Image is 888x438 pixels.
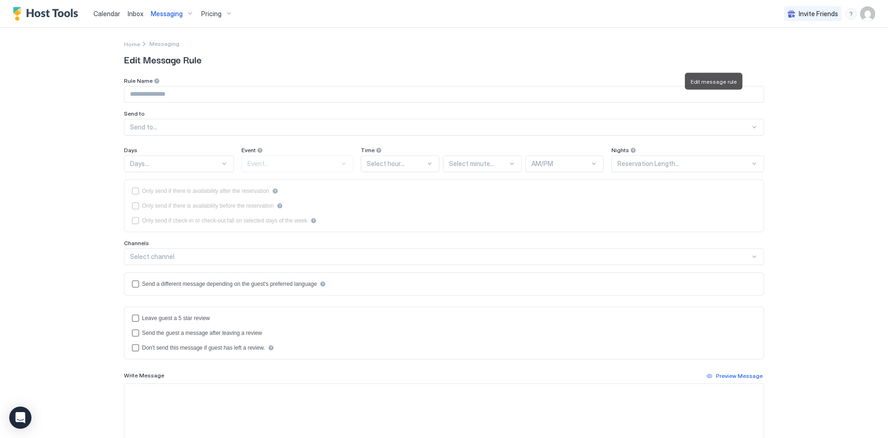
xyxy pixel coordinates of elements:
div: AM/PM [531,160,590,168]
span: Invite Friends [799,10,838,18]
span: Messaging [149,40,179,47]
div: disableMessageAfterReview [132,344,756,352]
div: isLimited [132,217,756,224]
span: Home [124,41,140,48]
div: Only send if there is availability before the reservation [142,203,274,209]
a: Calendar [93,9,120,19]
div: Send the guest a message after leaving a review [142,330,262,336]
span: Event [241,147,256,154]
div: Send a different message depending on the guest's preferred language [142,281,317,287]
span: Calendar [93,10,120,18]
a: Inbox [128,9,143,19]
div: reviewEnabled [132,315,756,322]
span: Inbox [128,10,143,18]
div: sendMessageAfterLeavingReview [132,329,756,337]
div: Leave guest a 5 star review [142,315,210,321]
div: Only send if there is availability after the reservation [142,188,269,194]
span: Pricing [201,10,222,18]
span: Days [124,147,137,154]
div: Select channel [130,253,750,261]
span: Messaging [151,10,183,18]
span: Time [361,147,375,154]
div: Open Intercom Messenger [9,407,31,429]
span: Edit Message Rule [124,52,764,66]
a: Home [124,39,140,49]
div: Only send if check-in or check-out fall on selected days of the week [142,217,308,224]
div: Breadcrumb [149,40,179,47]
input: Input Field [124,86,764,102]
div: Don't send this message if guest has left a review. [142,345,265,351]
span: Send to [124,110,145,117]
div: User profile [860,6,875,21]
a: Host Tools Logo [13,7,82,21]
span: Channels [124,240,149,247]
span: Edit message rule [690,78,737,85]
div: languagesEnabled [132,280,756,288]
div: Preview Message [716,372,763,380]
div: afterReservation [132,187,756,195]
span: Write Message [124,372,164,379]
div: Breadcrumb [124,39,140,49]
span: Rule Name [124,77,153,84]
button: Preview Message [705,370,764,382]
div: menu [845,8,857,19]
div: beforeReservation [132,202,756,210]
span: Nights [611,147,629,154]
